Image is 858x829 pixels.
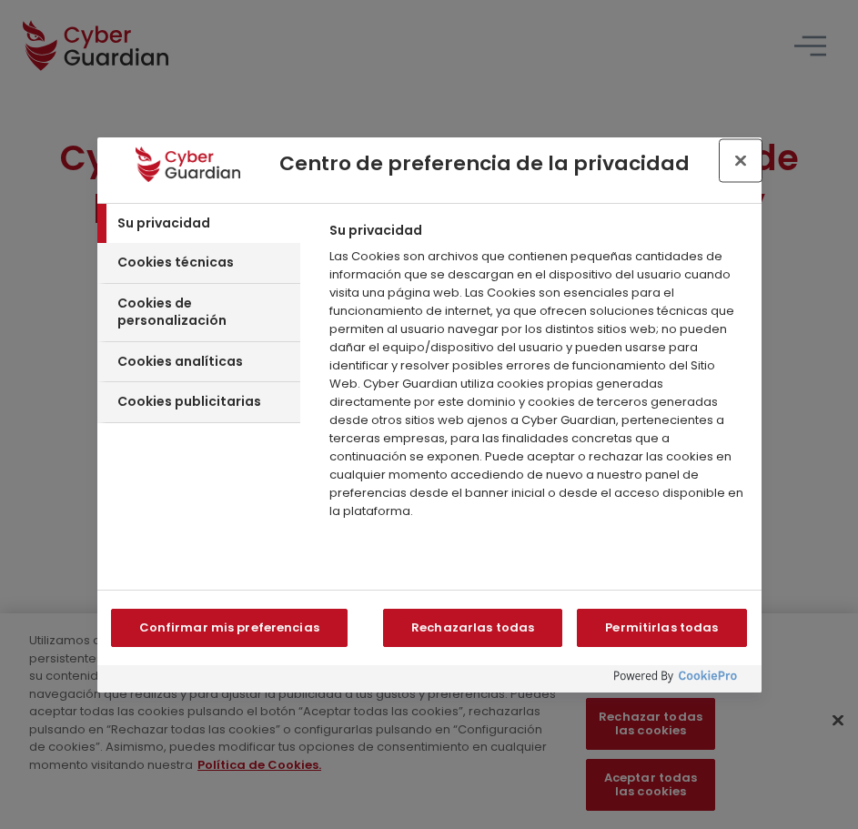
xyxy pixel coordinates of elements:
div: Cookie Categories [97,204,301,589]
div: Centro de preferencias [97,137,762,693]
img: Powered by OneTrust Se abre en una nueva pestaña [614,670,738,684]
button: Permitirlas todas [577,609,746,647]
h3: Cookies técnicas [117,254,234,272]
h3: Cookies de personalización [117,295,297,330]
h3: Su privacidad [117,215,210,233]
h3: Cookies publicitarias [117,393,261,411]
img: Logotipo de la empresa [136,147,240,183]
h2: Centro de preferencia de la privacidad [279,152,725,176]
a: Powered by OneTrust Se abre en una nueva pestaña [614,670,752,693]
button: Cerrar centro de preferencias [721,141,761,181]
button: Rechazarlas todas [383,609,562,647]
h4: Su privacidad [320,222,431,238]
div: Logotipo de la empresa [106,147,270,183]
h3: Cookies analíticas [117,353,243,371]
p: Las Cookies son archivos que contienen pequeñas cantidades de información que se descargan en el ... [320,248,754,521]
button: Confirmar mis preferencias [111,609,348,647]
div: Centro de preferencia de la privacidad [97,137,762,693]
